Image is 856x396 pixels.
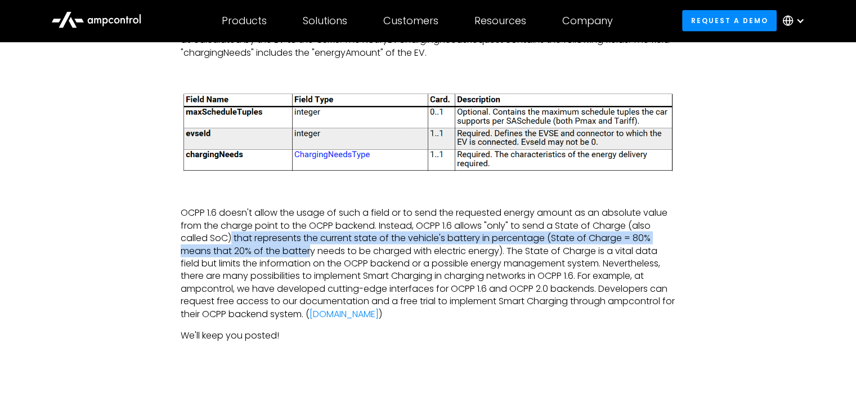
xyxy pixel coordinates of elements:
[303,15,347,27] div: Solutions
[383,15,438,27] div: Customers
[562,15,613,27] div: Company
[222,15,267,27] div: Products
[682,10,777,31] a: Request a demo
[474,15,526,27] div: Resources
[181,351,675,363] p: ‍
[181,207,675,321] p: OCPP 1.6 doesn't allow the usage of such a field or to send the requested energy amount as an abs...
[181,91,675,175] img: Smart Charging OCPP protocol
[310,308,379,321] a: [DOMAIN_NAME]
[181,330,675,342] p: We'll keep you posted!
